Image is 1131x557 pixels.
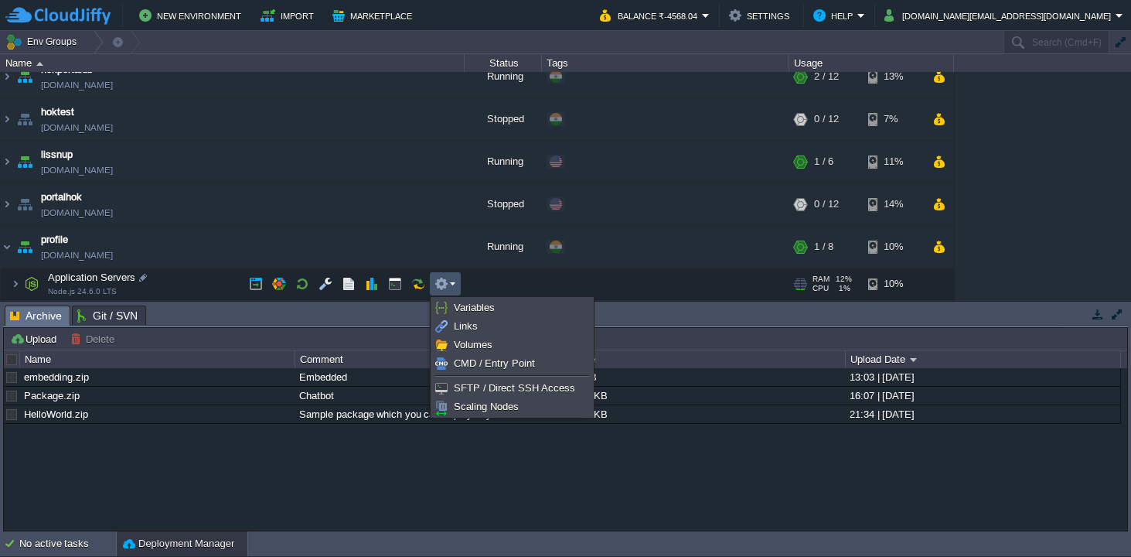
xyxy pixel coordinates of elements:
a: Volumes [433,337,591,354]
div: 16:07 | [DATE] [846,387,1119,405]
div: 1 / 8 [814,226,833,268]
div: Tags [543,54,789,72]
img: AMDAwAAAACH5BAEAAAAALAAAAAABAAEAAAICRAEAOw== [1,56,13,97]
div: 0 / 12 [814,183,839,225]
a: [DOMAIN_NAME] [41,162,113,178]
button: Import [261,6,319,25]
div: 21:34 | [DATE] [846,405,1119,423]
div: Running [465,226,542,268]
span: Volumes [454,339,492,350]
span: Node.js 24.6.0 LTS [48,287,117,296]
button: [DOMAIN_NAME][EMAIL_ADDRESS][DOMAIN_NAME] [884,6,1116,25]
a: [DOMAIN_NAME] [41,205,113,220]
span: Git / SVN [77,306,138,325]
div: 575 KB [571,405,844,423]
span: Variables [454,302,495,313]
div: 11% [868,141,918,183]
div: 0 / 12 [814,98,839,140]
a: Links [433,318,591,335]
div: Embedded [295,368,569,386]
a: Scaling Nodes [433,398,591,415]
div: 10% [868,268,918,299]
a: HelloWorld.zip [24,408,88,420]
span: Archive [10,306,62,326]
span: 12% [836,275,852,284]
div: Chatbot [295,387,569,405]
button: Settings [729,6,794,25]
button: Delete [70,332,119,346]
div: Size [571,350,845,368]
button: Help [813,6,857,25]
img: AMDAwAAAACH5BAEAAAAALAAAAAABAAEAAAICRAEAOw== [14,141,36,183]
img: AMDAwAAAACH5BAEAAAAALAAAAAABAAEAAAICRAEAOw== [1,183,13,225]
div: 13:03 | [DATE] [846,368,1119,386]
img: AMDAwAAAACH5BAEAAAAALAAAAAABAAEAAAICRAEAOw== [1,98,13,140]
div: Name [21,350,295,368]
a: profile [41,232,68,248]
a: embedding.zip [24,371,89,383]
div: Running [465,56,542,97]
div: Status [465,54,541,72]
div: 14% [868,183,918,225]
div: 2 / 12 [814,56,839,97]
span: Application Servers [46,271,138,284]
button: Deployment Manager [123,536,234,552]
span: CMD / Entry Point [454,357,535,369]
img: AMDAwAAAACH5BAEAAAAALAAAAAABAAEAAAICRAEAOw== [21,268,43,299]
a: Package.zip [24,390,80,402]
div: Usage [790,54,953,72]
a: Application ServersNode.js 24.6.0 LTS [46,272,138,283]
div: 162 KB [571,387,844,405]
a: Variables [433,299,591,316]
span: 1% [835,284,850,293]
div: Running [465,141,542,183]
div: 7% [868,98,918,140]
div: Sample package which you can deploy to your environment. Feel free to delete and upload a package... [295,405,569,423]
div: Upload Date [847,350,1120,368]
button: Env Groups [5,31,82,53]
div: No active tasks [19,531,116,556]
div: Name [2,54,464,72]
div: Stopped [465,98,542,140]
img: AMDAwAAAACH5BAEAAAAALAAAAAABAAEAAAICRAEAOw== [14,56,36,97]
div: Stopped [465,183,542,225]
img: AMDAwAAAACH5BAEAAAAALAAAAAABAAEAAAICRAEAOw== [14,183,36,225]
a: [DOMAIN_NAME] [41,248,113,263]
span: Links [454,320,478,332]
a: hoktest [41,104,74,120]
img: AMDAwAAAACH5BAEAAAAALAAAAAABAAEAAAICRAEAOw== [1,141,13,183]
a: SFTP / Direct SSH Access [433,380,591,397]
button: Upload [10,332,61,346]
button: Marketplace [332,6,417,25]
a: [DOMAIN_NAME] [41,120,113,135]
img: AMDAwAAAACH5BAEAAAAALAAAAAABAAEAAAICRAEAOw== [11,268,20,299]
span: RAM [812,275,830,284]
img: AMDAwAAAACH5BAEAAAAALAAAAAABAAEAAAICRAEAOw== [14,226,36,268]
button: New Environment [139,6,246,25]
div: 10% [868,226,918,268]
div: Comment [296,350,570,368]
span: [DOMAIN_NAME] [41,77,113,93]
span: SFTP / Direct SSH Access [454,382,575,394]
div: 9 KB [571,368,844,386]
a: portalhok [41,190,82,205]
button: Balance ₹-4568.04 [600,6,702,25]
span: CPU [812,284,829,293]
div: 13% [868,56,918,97]
a: lissnup [41,147,73,162]
img: AMDAwAAAACH5BAEAAAAALAAAAAABAAEAAAICRAEAOw== [1,226,13,268]
div: 1 / 6 [814,141,833,183]
img: CloudJiffy [5,6,111,26]
span: Scaling Nodes [454,401,519,412]
img: AMDAwAAAACH5BAEAAAAALAAAAAABAAEAAAICRAEAOw== [36,62,43,66]
a: CMD / Entry Point [433,355,591,372]
img: AMDAwAAAACH5BAEAAAAALAAAAAABAAEAAAICRAEAOw== [14,98,36,140]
